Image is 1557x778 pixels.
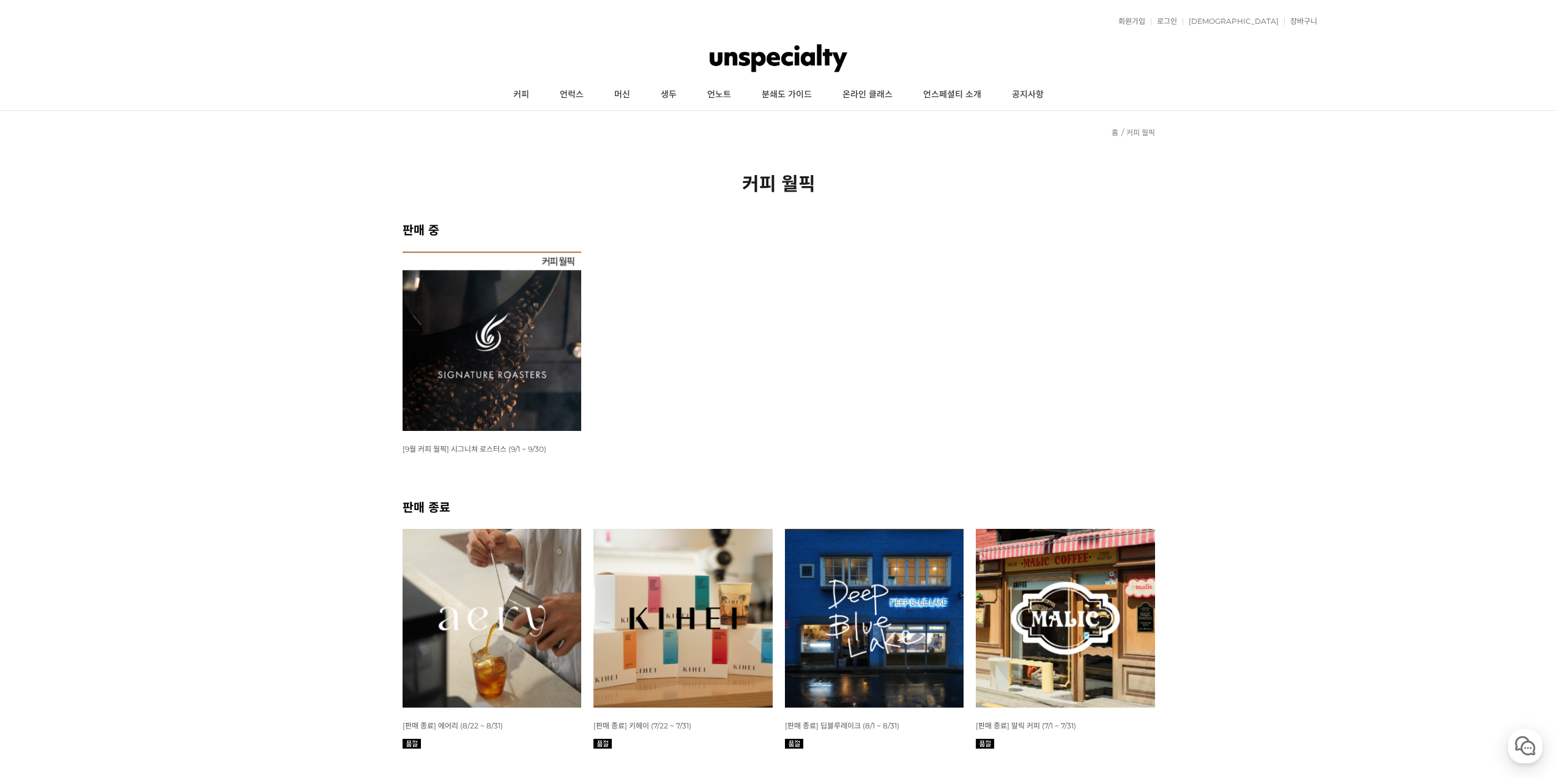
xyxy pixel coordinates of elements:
a: 생두 [645,80,692,110]
a: 언럭스 [544,80,599,110]
a: 로그인 [1151,18,1177,25]
img: 언스페셜티 몰 [710,40,847,77]
img: 품절 [976,739,994,749]
span: 대화 [112,407,127,417]
a: [판매 종료] 에어리 (8/22 ~ 8/31) [403,720,503,730]
h2: 커피 월픽 [403,169,1155,196]
img: 8월 커피 스몰 월픽 에어리 [403,529,582,708]
a: [판매 종료] 키헤이 (7/22 ~ 7/31) [593,720,691,730]
img: 품절 [785,739,803,749]
span: [판매 종료] 에어리 (8/22 ~ 8/31) [403,721,503,730]
a: [판매 종료] 딥블루레이크 (8/1 ~ 8/31) [785,720,899,730]
a: 회원가입 [1112,18,1145,25]
span: 설정 [189,406,204,416]
a: 언스페셜티 소개 [908,80,997,110]
a: 커피 월픽 [1126,128,1155,137]
img: 품절 [403,739,421,749]
a: 언노트 [692,80,746,110]
a: [판매 종료] 말릭 커피 (7/1 ~ 7/31) [976,720,1076,730]
img: 7월 커피 스몰 월픽 키헤이 [593,529,773,708]
h2: 판매 종료 [403,498,1155,515]
span: [판매 종료] 딥블루레이크 (8/1 ~ 8/31) [785,721,899,730]
img: 7월 커피 월픽 말릭커피 [976,529,1155,708]
a: [DEMOGRAPHIC_DATA] [1183,18,1279,25]
a: 머신 [599,80,645,110]
a: 공지사항 [997,80,1059,110]
span: [판매 종료] 키헤이 (7/22 ~ 7/31) [593,721,691,730]
a: 장바구니 [1284,18,1317,25]
a: 홈 [1112,128,1118,137]
a: 온라인 클래스 [827,80,908,110]
a: [9월 커피 월픽] 시그니쳐 로스터스 (9/1 ~ 9/30) [403,444,546,454]
a: 대화 [81,388,158,419]
span: 홈 [39,406,46,416]
h2: 판매 중 [403,220,1155,238]
span: [판매 종료] 말릭 커피 (7/1 ~ 7/31) [976,721,1076,730]
img: [9월 커피 월픽] 시그니쳐 로스터스 (9/1 ~ 9/30) [403,252,582,431]
a: 분쇄도 가이드 [746,80,827,110]
a: 커피 [498,80,544,110]
a: 홈 [4,388,81,419]
img: 품절 [593,739,612,749]
img: 8월 커피 월픽 딥블루레이크 [785,529,964,708]
a: 설정 [158,388,235,419]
